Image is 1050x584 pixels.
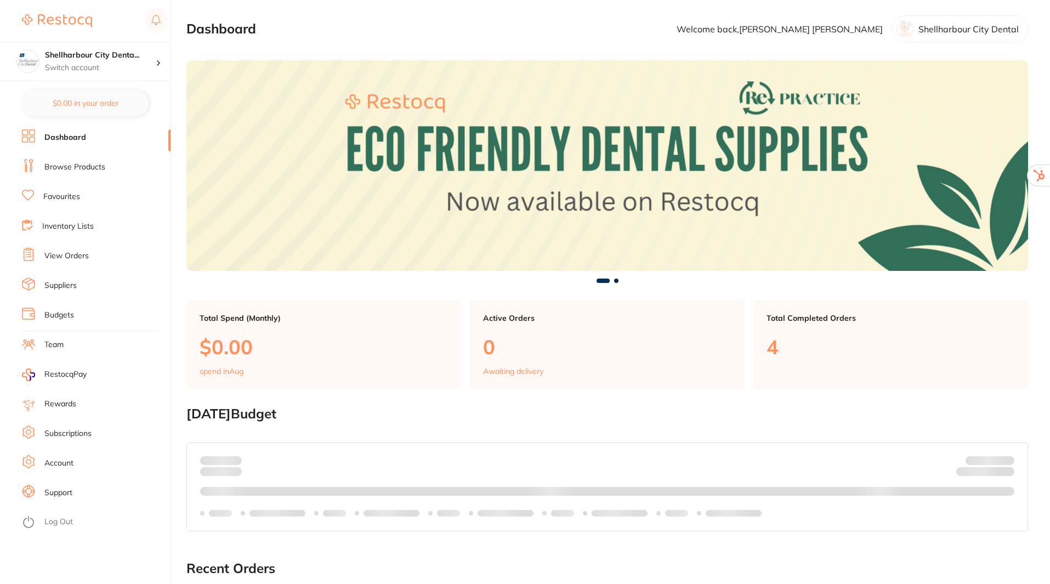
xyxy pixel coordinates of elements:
[44,428,92,439] a: Subscriptions
[44,369,87,380] span: RestocqPay
[44,280,77,291] a: Suppliers
[186,406,1028,422] h2: [DATE] Budget
[200,336,448,358] p: $0.00
[249,509,305,518] p: Labels extended
[767,336,1015,358] p: 4
[22,368,35,381] img: RestocqPay
[44,458,73,469] a: Account
[993,456,1014,466] strong: $NaN
[200,456,242,465] p: Spent:
[44,399,76,410] a: Rewards
[483,336,731,358] p: 0
[665,509,688,518] p: Labels
[364,509,419,518] p: Labels extended
[483,314,731,322] p: Active Orders
[995,469,1014,479] strong: $0.00
[22,514,167,531] button: Log Out
[592,509,648,518] p: Labels extended
[22,368,87,381] a: RestocqPay
[200,465,242,478] p: month
[483,367,543,376] p: Awaiting delivery
[223,456,242,466] strong: $0.00
[44,487,72,498] a: Support
[44,339,64,350] a: Team
[186,300,461,389] a: Total Spend (Monthly)$0.00spend inAug
[551,509,574,518] p: Labels
[437,509,460,518] p: Labels
[186,561,1028,576] h2: Recent Orders
[44,132,86,143] a: Dashboard
[44,310,74,321] a: Budgets
[45,63,156,73] p: Switch account
[956,465,1014,478] p: Remaining:
[470,300,745,389] a: Active Orders0Awaiting delivery
[186,60,1028,271] img: Dashboard
[706,509,762,518] p: Labels extended
[200,314,448,322] p: Total Spend (Monthly)
[43,191,80,202] a: Favourites
[767,314,1015,322] p: Total Completed Orders
[42,221,94,232] a: Inventory Lists
[44,251,89,262] a: View Orders
[22,8,92,33] a: Restocq Logo
[918,24,1019,34] p: Shellharbour City Dental
[44,517,73,528] a: Log Out
[753,300,1028,389] a: Total Completed Orders4
[17,50,39,72] img: Shellharbour City Dental
[44,162,105,173] a: Browse Products
[966,456,1014,465] p: Budget:
[209,509,232,518] p: Labels
[200,367,243,376] p: spend in Aug
[22,90,149,116] button: $0.00 in your order
[478,509,533,518] p: Labels extended
[323,509,346,518] p: Labels
[22,14,92,27] img: Restocq Logo
[186,21,256,37] h2: Dashboard
[45,50,156,61] h4: Shellharbour City Dental
[677,24,883,34] p: Welcome back, [PERSON_NAME] [PERSON_NAME]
